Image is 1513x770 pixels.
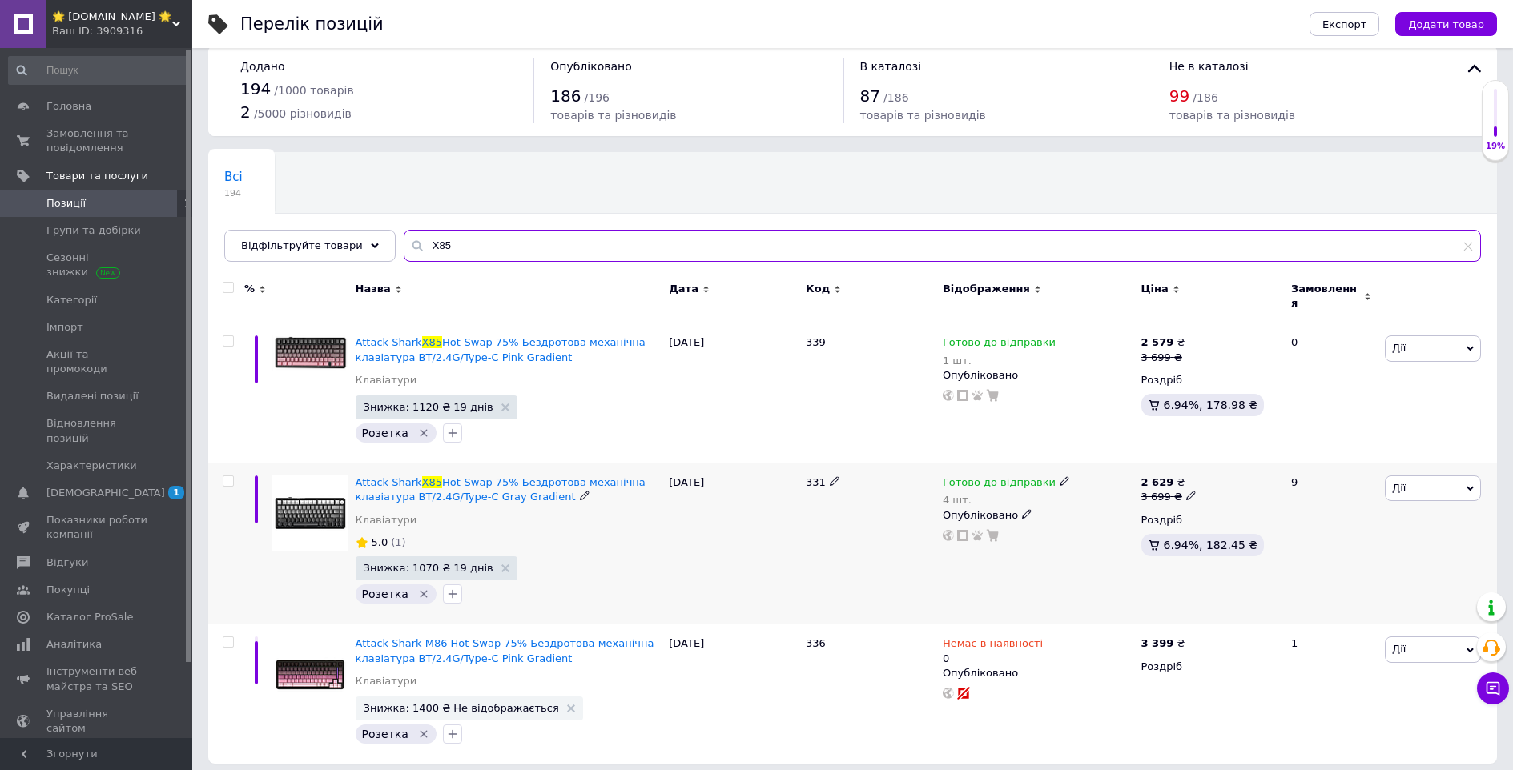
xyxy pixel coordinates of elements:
[244,282,255,296] span: %
[364,563,493,573] span: Знижка: 1070 ₴ 19 днів
[224,187,243,199] span: 194
[46,637,102,652] span: Аналітика
[417,427,430,439] svg: Видалити мітку
[1164,539,1258,551] span: 6.94%, 182.45 ₴
[1141,637,1174,649] b: 3 399
[1477,672,1509,704] button: Чат з покупцем
[168,486,184,499] span: 1
[665,463,802,624] div: [DATE]
[943,494,1070,506] div: 4 шт.
[1408,18,1484,30] span: Додати товар
[356,637,654,664] a: Attack Shark M86 Hot-Swap 75% Бездротова механічна клавіатура BT/2.4G/Type-C Pink Gradient
[356,336,646,363] span: Hot-Swap 75% Бездротова механічна клавіатура BT/2.4G/Type-C Pink Gradient
[665,323,802,463] div: [DATE]
[356,674,417,688] a: Клавіатури
[240,102,251,122] span: 2
[272,335,348,371] img: Attack Shark X85 Hot-Swap 75% Беспроводная механическая клавиатура BT/2.4G/Type-C Pink Gradient
[585,91,610,104] span: / 196
[46,196,86,211] span: Позиції
[46,416,148,445] span: Відновлення позицій
[224,170,243,184] span: Всі
[550,86,581,106] span: 186
[1164,399,1258,411] span: 6.94%, 178.98 ₴
[1282,624,1381,764] div: 1
[417,728,430,740] svg: Видалити мітку
[46,707,148,736] span: Управління сайтом
[240,60,284,73] span: Додано
[46,389,139,403] span: Видалені позиції
[1169,109,1295,122] span: товарів та різновидів
[883,91,908,104] span: / 186
[665,624,802,764] div: [DATE]
[1141,335,1185,350] div: ₴
[1141,336,1174,348] b: 2 579
[274,84,353,97] span: / 1000 товарів
[272,636,348,712] img: Attack Shark M86 Hot-Swap 75% Беспроводная механическая клавиатура BT/2.4G/Type-C Pink Gradient
[943,368,1133,383] div: Опубліковано
[356,476,646,503] a: Attack SharkX85Hot-Swap 75% Бездротова механічна клавіатура BT/2.4G/Type-C Gray Gradient
[1141,490,1197,504] div: 3 699 ₴
[943,637,1043,654] span: Немає в наявності
[806,637,826,649] span: 336
[806,476,826,488] span: 331
[1169,60,1249,73] span: Не в каталозі
[669,282,698,296] span: Дата
[550,60,632,73] span: Опубліковано
[254,107,352,120] span: / 5000 різновидів
[364,703,559,713] span: Знижка: 1400 ₴ Не відображається
[46,664,148,693] span: Інструменти веб-майстра та SEO
[372,536,388,548] span: 5.0
[943,476,1056,493] span: Готово до відправки
[52,24,192,38] div: Ваш ID: 3909316
[46,169,148,183] span: Товари та послуги
[46,459,137,473] span: Характеристики
[943,282,1030,296] span: Відображення
[46,610,133,624] span: Каталог ProSale
[356,373,417,387] a: Клавіатури
[46,223,141,238] span: Групи та добірки
[46,320,83,335] span: Імпорт
[46,293,97,307] span: Категорії
[1193,91,1217,104] span: / 186
[1141,351,1185,365] div: 3 699 ₴
[240,79,271,98] span: 194
[1392,482,1406,494] span: Дії
[1141,660,1278,674] div: Роздріб
[240,16,384,33] div: Перелік позицій
[1282,323,1381,463] div: 0
[1169,86,1189,106] span: 99
[422,476,442,488] span: X85
[943,666,1133,680] div: Опубліковано
[46,583,90,597] span: Покупці
[943,336,1056,353] span: Готово до відправки
[46,126,148,155] span: Замовлення та повідомлення
[46,513,148,542] span: Показники роботи компанії
[241,239,363,251] span: Відфільтруйте товари
[1141,636,1185,651] div: ₴
[1141,373,1278,387] div: Роздріб
[8,56,189,85] input: Пошук
[356,336,422,348] span: Attack Shark
[422,336,442,348] span: X85
[1141,282,1169,296] span: Ціна
[362,728,408,740] span: Розетка
[1141,513,1278,527] div: Роздріб
[46,347,148,376] span: Акції та промокоди
[1310,12,1380,36] button: Експорт
[1392,643,1406,655] span: Дії
[550,109,676,122] span: товарів та різновидів
[356,476,422,488] span: Attack Shark
[46,251,148,279] span: Сезонні знижки
[1141,476,1174,488] b: 2 629
[943,636,1043,665] div: 0
[46,99,91,114] span: Головна
[1392,342,1406,354] span: Дії
[356,336,646,363] a: Attack SharkX85Hot-Swap 75% Бездротова механічна клавіатура BT/2.4G/Type-C Pink Gradient
[860,109,986,122] span: товарів та різновидів
[1141,475,1197,490] div: ₴
[46,555,88,570] span: Відгуки
[1322,18,1367,30] span: Експорт
[1483,141,1508,152] div: 19%
[356,476,646,503] span: Hot-Swap 75% Бездротова механічна клавіатура BT/2.4G/Type-C Gray Gradient
[806,282,830,296] span: Код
